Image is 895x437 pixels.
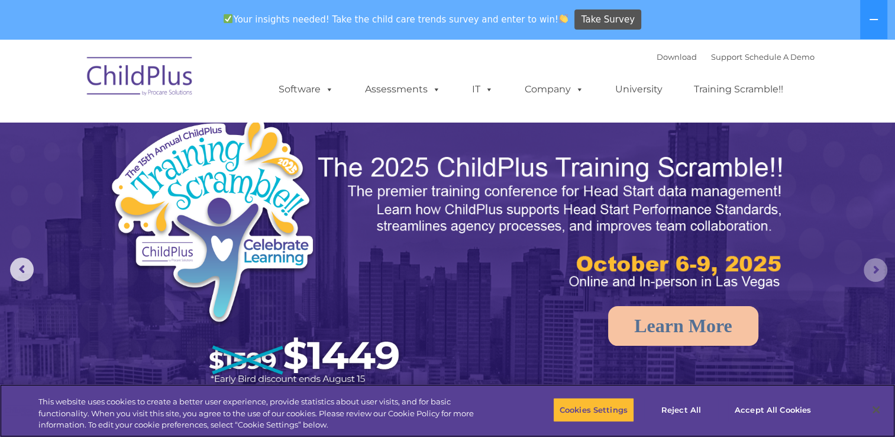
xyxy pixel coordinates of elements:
[863,397,889,423] button: Close
[224,14,232,23] img: ✅
[164,127,215,136] span: Phone number
[513,78,596,101] a: Company
[728,397,818,422] button: Accept All Cookies
[267,78,345,101] a: Software
[81,49,199,108] img: ChildPlus by Procare Solutions
[553,397,634,422] button: Cookies Settings
[711,52,742,62] a: Support
[559,14,568,23] img: 👏
[657,52,697,62] a: Download
[353,78,453,101] a: Assessments
[745,52,815,62] a: Schedule A Demo
[38,396,492,431] div: This website uses cookies to create a better user experience, provide statistics about user visit...
[164,78,201,87] span: Last name
[219,8,573,31] span: Your insights needed! Take the child care trends survey and enter to win!
[682,78,795,101] a: Training Scramble!!
[603,78,674,101] a: University
[608,306,758,346] a: Learn More
[657,52,815,62] font: |
[460,78,505,101] a: IT
[644,397,718,422] button: Reject All
[581,9,635,30] span: Take Survey
[574,9,641,30] a: Take Survey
